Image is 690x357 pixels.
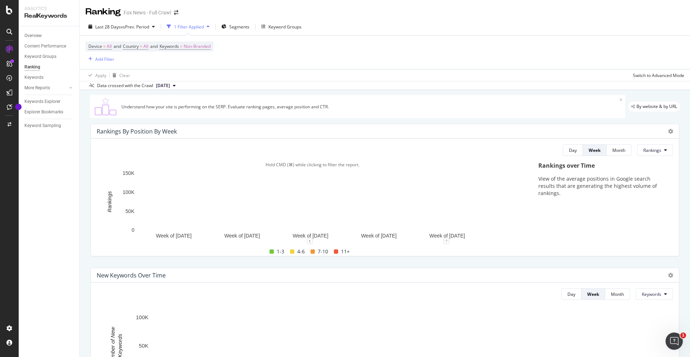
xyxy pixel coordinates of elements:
a: Overview [24,32,74,40]
span: = [140,43,142,49]
span: Country [123,43,139,49]
span: All [107,41,112,51]
div: Week [589,147,601,153]
span: 1 [680,333,686,338]
text: 150K [123,171,134,176]
button: Apply [86,69,106,81]
span: 2025 Sep. 18th [156,82,170,89]
div: More Reports [24,84,50,92]
a: Explorer Bookmarks [24,108,74,116]
button: Week [583,144,607,156]
div: arrow-right-arrow-left [174,10,178,15]
span: 11+ [341,247,350,256]
div: Hold CMD (⌘) while clicking to filter the report. [97,162,528,168]
div: 1 Filter Applied [174,24,204,30]
a: Content Performance [24,42,74,50]
div: Add Filter [95,56,114,62]
button: 1 Filter Applied [164,21,212,32]
div: plus [443,238,449,244]
button: Add Filter [86,55,114,63]
span: Non-Branded [184,41,211,51]
div: Month [611,291,624,297]
text: 50K [125,208,135,214]
div: Data crossed with the Crawl [97,82,153,89]
a: Keywords Explorer [24,98,74,105]
svg: A chart. [97,170,524,241]
button: Day [561,288,581,300]
div: RealKeywords [24,12,74,20]
button: Clear [110,69,130,81]
iframe: Intercom live chat [666,333,683,350]
button: Last 28 DaysvsPrev. Period [86,21,158,32]
text: Week of [DATE] [156,233,192,239]
div: Day [567,291,575,297]
text: Rankings [107,191,112,212]
div: 1 [307,238,313,244]
div: Explorer Bookmarks [24,108,63,116]
div: Analytics [24,6,74,12]
button: Switch to Advanced Mode [630,69,684,81]
span: Rankings [643,147,661,153]
span: 4-6 [297,247,305,256]
span: Last 28 Days [95,24,121,30]
text: Week of [DATE] [361,233,397,239]
span: By website & by URL [636,104,677,109]
a: Keyword Groups [24,53,74,60]
a: Keyword Sampling [24,122,74,130]
span: All [143,41,148,51]
button: Month [607,144,631,156]
button: Day [563,144,583,156]
text: Week of [DATE] [293,233,328,239]
div: Overview [24,32,42,40]
span: = [103,43,106,49]
a: Keywords [24,74,74,81]
div: Keyword Sampling [24,122,61,130]
a: More Reports [24,84,67,92]
span: and [114,43,121,49]
button: Keyword Groups [258,21,304,32]
div: Keyword Groups [24,53,56,60]
div: Content Performance [24,42,66,50]
div: Day [569,147,577,153]
span: = [180,43,183,49]
div: Ranking [86,6,121,18]
span: Device [88,43,102,49]
div: Keywords Explorer [24,98,60,105]
div: New Keywords Over Time [97,272,166,279]
div: Rankings over Time [538,162,666,170]
div: Keyword Groups [268,24,302,30]
div: Ranking [24,63,40,71]
button: [DATE] [153,81,179,90]
div: Week [587,291,599,297]
span: Segments [229,24,249,30]
div: Tooltip anchor [15,104,22,110]
img: C0S+odjvPe+dCwPhcw0W2jU4KOcefU0IcxbkVEfgJ6Ft4vBgsVVQAAAABJRU5ErkJggg== [93,98,119,115]
text: 100K [123,189,134,195]
div: Clear [119,72,130,78]
span: Keywords [642,291,661,297]
div: Rankings By Position By Week [97,128,177,135]
p: View of the average positions in Google search results that are generating the highest volume of ... [538,175,666,197]
div: Month [612,147,625,153]
text: Week of [DATE] [429,233,465,239]
span: vs Prev. Period [121,24,149,30]
button: Rankings [637,144,673,156]
div: Switch to Advanced Mode [633,72,684,78]
button: Keywords [636,288,673,300]
span: 7-10 [318,247,328,256]
text: 50K [139,343,148,349]
text: 100K [136,314,148,320]
button: Segments [218,21,252,32]
text: Week of [DATE] [224,233,260,239]
button: Month [605,288,630,300]
button: Week [581,288,605,300]
div: Keywords [24,74,43,81]
div: Understand how your site is performing on the SERP. Evaluate ranking pages, average position and ... [121,104,619,110]
text: 0 [132,227,134,233]
span: and [150,43,158,49]
a: Ranking [24,63,74,71]
div: Apply [95,72,106,78]
div: legacy label [628,101,680,112]
span: 1-3 [277,247,284,256]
